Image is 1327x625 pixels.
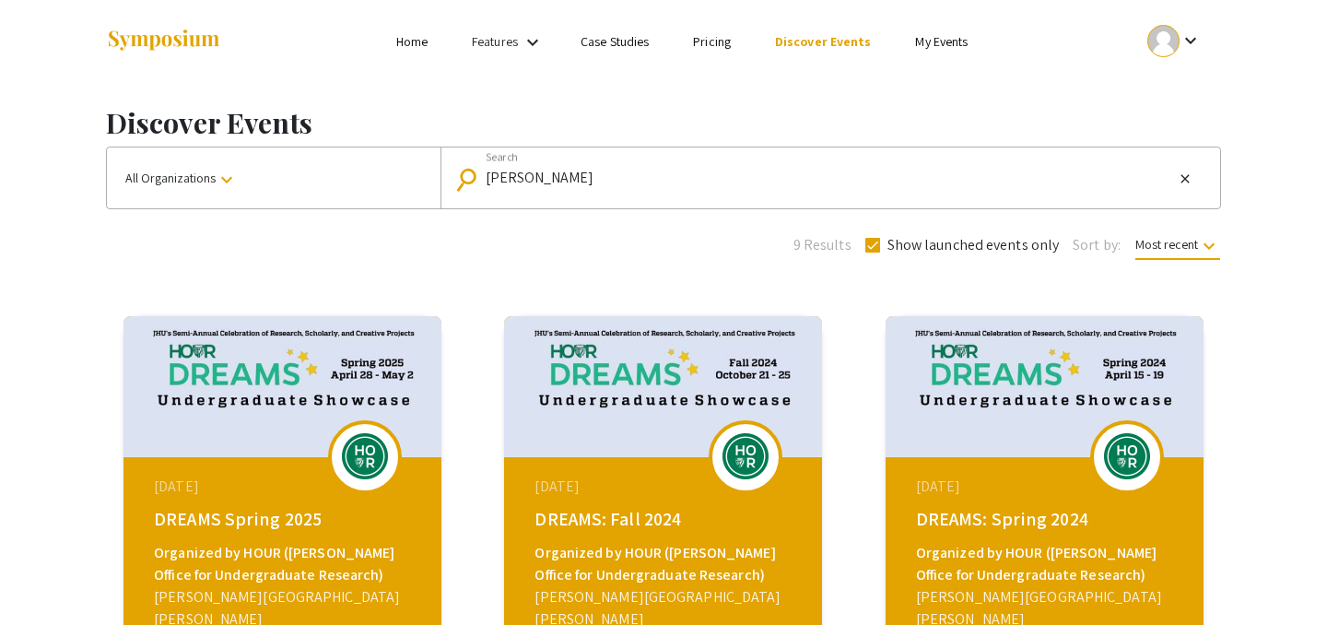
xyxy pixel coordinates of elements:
[125,170,238,186] span: All Organizations
[106,106,1221,139] h1: Discover Events
[522,31,544,53] mat-icon: Expand Features list
[1121,228,1235,261] button: Most recent
[534,542,796,586] div: Organized by HOUR ([PERSON_NAME] Office for Undergraduate Research)
[106,29,221,53] img: Symposium by ForagerOne
[154,476,416,498] div: [DATE]
[1073,234,1121,256] span: Sort by:
[337,433,393,479] img: dreams-spring-2025_eventLogo_7b54a7_.png
[1174,168,1196,190] button: Clear
[886,316,1204,457] img: dreams-spring-2024_eventCoverPhoto_ffb700__thumb.jpg
[1178,171,1192,187] mat-icon: close
[887,234,1060,256] span: Show launched events only
[693,33,731,50] a: Pricing
[793,234,851,256] span: 9 Results
[916,505,1178,533] div: DREAMS: Spring 2024
[486,170,1173,186] input: Looking for something specific?
[534,505,796,533] div: DREAMS: Fall 2024
[1135,236,1220,260] span: Most recent
[107,147,440,208] button: All Organizations
[718,433,773,479] img: dreams-fall-2024_eventLogo_ff6658_.png
[1249,542,1313,611] iframe: Chat
[396,33,428,50] a: Home
[1198,235,1220,257] mat-icon: keyboard_arrow_down
[534,476,796,498] div: [DATE]
[458,163,485,195] mat-icon: Search
[775,33,872,50] a: Discover Events
[1128,20,1221,62] button: Expand account dropdown
[915,33,968,50] a: My Events
[504,316,822,457] img: dreams-fall-2024_eventCoverPhoto_0caa39__thumb.jpg
[123,316,441,457] img: dreams-spring-2025_eventCoverPhoto_df4d26__thumb.jpg
[916,542,1178,586] div: Organized by HOUR ([PERSON_NAME] Office for Undergraduate Research)
[1099,433,1155,479] img: dreams-spring-2024_eventLogo_346f6f_.png
[472,33,518,50] a: Features
[1180,29,1202,52] mat-icon: Expand account dropdown
[154,505,416,533] div: DREAMS Spring 2025
[154,542,416,586] div: Organized by HOUR ([PERSON_NAME] Office for Undergraduate Research)
[216,169,238,191] mat-icon: keyboard_arrow_down
[916,476,1178,498] div: [DATE]
[581,33,649,50] a: Case Studies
